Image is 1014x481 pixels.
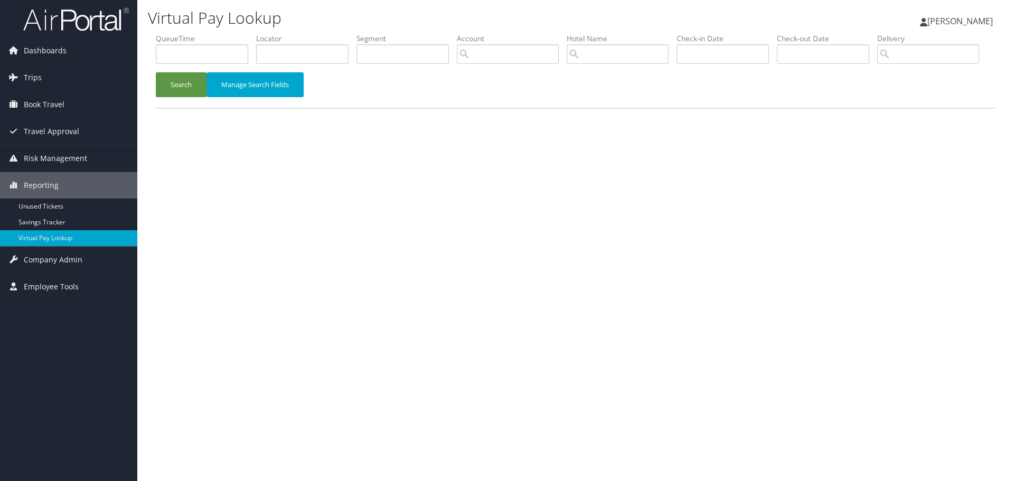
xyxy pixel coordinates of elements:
[777,33,877,44] label: Check-out Date
[567,33,677,44] label: Hotel Name
[24,118,79,145] span: Travel Approval
[24,273,79,300] span: Employee Tools
[877,33,987,44] label: Delivery
[24,37,67,64] span: Dashboards
[24,91,64,118] span: Book Travel
[24,145,87,172] span: Risk Management
[920,5,1003,37] a: [PERSON_NAME]
[24,172,59,199] span: Reporting
[156,33,256,44] label: QueueTime
[356,33,457,44] label: Segment
[927,15,993,27] span: [PERSON_NAME]
[23,7,129,32] img: airportal-logo.png
[457,33,567,44] label: Account
[24,64,42,91] span: Trips
[677,33,777,44] label: Check-in Date
[206,72,304,97] button: Manage Search Fields
[148,7,718,29] h1: Virtual Pay Lookup
[24,247,82,273] span: Company Admin
[156,72,206,97] button: Search
[256,33,356,44] label: Locator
